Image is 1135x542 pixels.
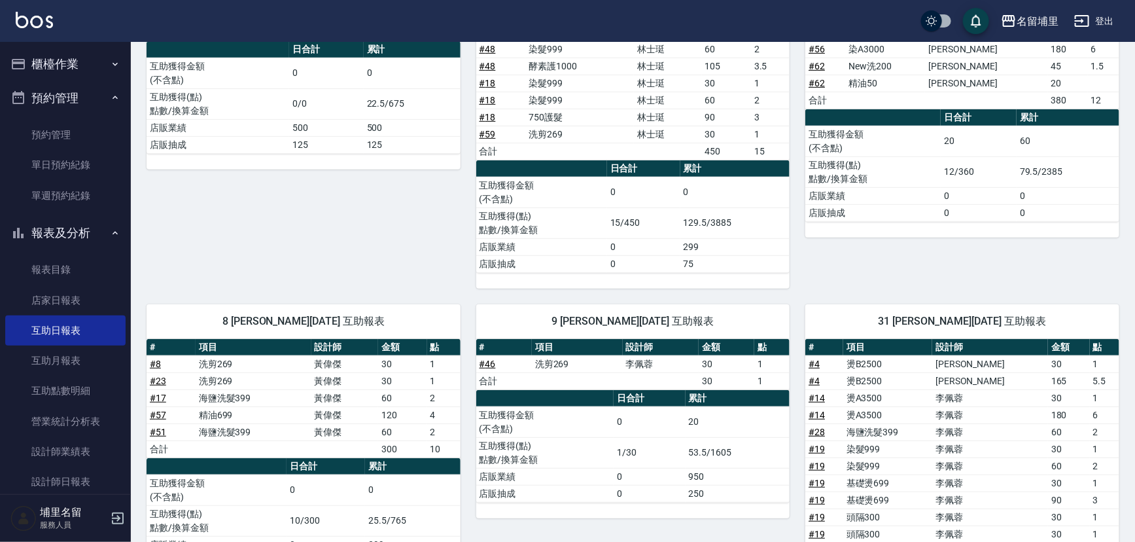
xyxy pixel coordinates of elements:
[378,339,427,356] th: 金額
[476,255,607,272] td: 店販抽成
[1048,509,1090,526] td: 30
[680,208,790,238] td: 129.5/3885
[1048,41,1088,58] td: 180
[378,406,427,424] td: 120
[525,92,634,109] td: 染髮999
[150,359,161,369] a: #8
[809,44,825,54] a: #56
[1069,9,1119,33] button: 登出
[364,41,461,58] th: 累計
[809,61,825,71] a: #62
[365,505,460,536] td: 25.5/765
[809,529,825,539] a: #19
[378,389,427,406] td: 60
[525,126,634,143] td: 洗剪269
[702,143,751,160] td: 450
[686,390,790,407] th: 累計
[805,339,843,356] th: #
[932,339,1048,356] th: 設計師
[364,88,461,119] td: 22.5/675
[196,389,311,406] td: 海鹽洗髮399
[699,355,754,372] td: 30
[1048,92,1088,109] td: 380
[702,75,751,92] td: 30
[196,339,311,356] th: 項目
[680,160,790,177] th: 累計
[843,458,932,475] td: 染髮999
[16,12,53,28] img: Logo
[476,208,607,238] td: 互助獲得(點) 點數/換算金額
[1090,475,1119,492] td: 1
[843,355,932,372] td: 燙B2500
[754,339,790,356] th: 點
[941,109,1017,126] th: 日合計
[10,505,37,532] img: Person
[480,95,496,105] a: #18
[634,58,701,75] td: 林士珽
[427,372,461,389] td: 1
[147,441,196,458] td: 合計
[1090,509,1119,526] td: 1
[702,92,751,109] td: 60
[754,355,790,372] td: 1
[996,8,1064,35] button: 名留埔里
[476,390,790,503] table: a dense table
[805,156,941,187] td: 互助獲得(點) 點數/換算金額
[150,427,166,437] a: #51
[5,346,126,376] a: 互助月報表
[476,485,614,502] td: 店販抽成
[634,75,701,92] td: 林士珽
[809,359,820,369] a: #4
[751,126,790,143] td: 1
[1088,41,1119,58] td: 6
[532,355,623,372] td: 洗剪269
[843,372,932,389] td: 燙B2500
[476,372,532,389] td: 合計
[843,492,932,509] td: 基礎燙699
[196,406,311,424] td: 精油699
[843,406,932,424] td: 燙A3500
[427,355,461,372] td: 1
[1048,58,1088,75] td: 45
[364,58,461,88] td: 0
[476,468,614,485] td: 店販業績
[702,126,751,143] td: 30
[614,390,686,407] th: 日合計
[476,177,607,208] td: 互助獲得金額 (不含點)
[311,406,378,424] td: 黃偉傑
[699,372,754,389] td: 30
[5,316,126,346] a: 互助日報表
[843,424,932,441] td: 海鹽洗髮399
[147,119,289,136] td: 店販業績
[289,88,364,119] td: 0/0
[941,126,1017,156] td: 20
[311,355,378,372] td: 黃偉傑
[932,441,1048,458] td: 李佩蓉
[476,406,614,437] td: 互助獲得金額 (不含點)
[845,41,925,58] td: 染A3000
[147,58,289,88] td: 互助獲得金額 (不含點)
[1048,424,1090,441] td: 60
[5,437,126,467] a: 設計師業績表
[5,181,126,211] a: 單週預約紀錄
[634,41,701,58] td: 林士珽
[5,216,126,250] button: 報表及分析
[809,495,825,505] a: #19
[941,204,1017,221] td: 0
[289,41,364,58] th: 日合計
[634,109,701,126] td: 林士珽
[427,424,461,441] td: 2
[614,437,686,468] td: 1/30
[150,393,166,403] a: #17
[1048,492,1090,509] td: 90
[680,238,790,255] td: 299
[932,475,1048,492] td: 李佩蓉
[702,41,751,58] td: 60
[147,88,289,119] td: 互助獲得(點) 點數/換算金額
[480,112,496,122] a: #18
[525,41,634,58] td: 染髮999
[427,389,461,406] td: 2
[5,47,126,81] button: 櫃檯作業
[1048,355,1090,372] td: 30
[287,505,365,536] td: 10/300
